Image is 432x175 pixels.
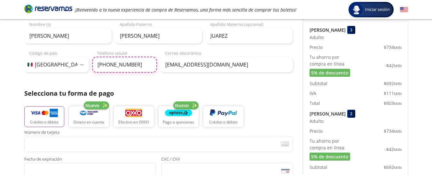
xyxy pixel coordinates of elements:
[347,110,355,118] div: 2
[24,28,112,44] input: Nombre (s)
[85,102,99,109] span: Nuevo
[384,100,402,107] span: $ 803
[75,7,296,13] em: ¡Bienvenido a la nueva experiencia de compra de Reservamos, una forma más sencilla de comprar tus...
[310,34,324,41] span: Adulto
[384,90,402,97] span: $ 111
[394,81,402,86] small: MXN
[394,45,402,50] small: MXN
[281,141,289,147] img: card
[115,28,202,44] input: Apellido Paterno
[394,147,402,152] small: MXN
[92,57,157,73] input: Teléfono celular
[310,164,327,171] p: Subtotal
[385,146,402,153] span: -$ 42
[311,153,349,160] span: 5% de descuento
[203,106,243,127] button: Crédito o débito
[74,119,104,125] p: Dinero en cuenta
[24,4,72,15] a: Brand Logo
[310,100,320,107] p: Total
[209,119,238,125] p: Crédito o débito
[394,165,402,170] small: MXN
[161,157,293,163] span: CVC / CVV
[310,90,316,97] p: IVA
[394,129,402,134] small: MXN
[384,80,402,87] span: $ 692
[363,6,392,13] span: Iniciar sesión
[385,62,402,69] span: -$ 42
[310,118,324,124] span: Adulto
[27,63,33,67] img: MX
[310,80,327,87] p: Subtotal
[24,130,293,136] span: Número de tarjeta
[24,89,293,98] p: Selecciona tu forma de pago
[24,157,156,163] span: Fecha de expiración
[205,28,293,44] input: Apellido Materno (opcional)
[24,106,64,127] button: Crédito o débito
[311,69,349,76] span: 5% de descuento
[384,164,402,171] span: $ 692
[394,63,402,68] small: MXN
[118,119,149,125] p: Efectivo en OXXO
[394,91,402,96] small: MXN
[310,110,346,117] p: [PERSON_NAME]
[310,138,356,151] p: Tu ahorro por compra en línea
[394,101,402,106] small: MXN
[400,6,408,14] button: English
[310,27,346,33] p: [PERSON_NAME]
[310,128,323,134] p: Precio
[384,128,402,134] span: $ 734
[27,138,290,150] iframe: Iframe del número de tarjeta asegurada
[160,57,293,73] input: Correo electrónico
[114,106,154,127] button: Efectivo en OXXO
[159,106,199,127] button: Pago a quincenas
[24,4,72,13] i: Brand Logo
[347,26,355,34] div: 3
[310,54,356,67] p: Tu ahorro por compra en línea
[310,44,323,51] p: Precio
[384,44,402,51] span: $ 734
[395,138,426,169] iframe: Messagebird Livechat Widget
[30,119,59,125] p: Crédito o débito
[163,119,194,125] p: Pago a quincenas
[69,106,109,127] button: Dinero en cuenta
[175,102,189,109] span: Nuevo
